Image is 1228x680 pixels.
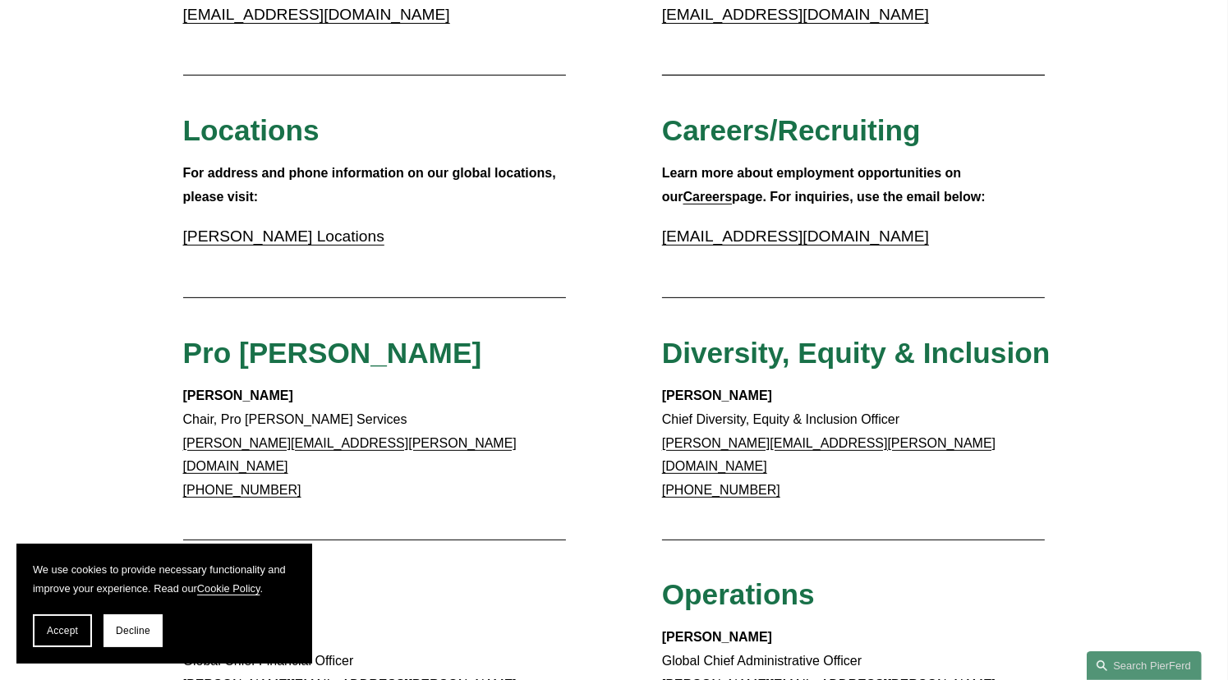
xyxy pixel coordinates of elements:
[197,582,260,595] a: Cookie Policy
[103,614,163,647] button: Decline
[116,625,150,636] span: Decline
[683,190,733,204] a: Careers
[183,166,560,204] strong: For address and phone information on our global locations, please visit:
[662,578,815,610] span: Operations
[33,614,92,647] button: Accept
[183,337,482,369] span: Pro [PERSON_NAME]
[183,114,320,146] span: Locations
[662,227,929,245] a: [EMAIL_ADDRESS][DOMAIN_NAME]
[662,388,772,402] strong: [PERSON_NAME]
[662,630,772,644] strong: [PERSON_NAME]
[662,6,929,23] a: [EMAIL_ADDRESS][DOMAIN_NAME]
[47,625,78,636] span: Accept
[183,6,450,23] a: [EMAIL_ADDRESS][DOMAIN_NAME]
[1087,651,1202,680] a: Search this site
[662,483,780,497] a: [PHONE_NUMBER]
[662,337,1051,369] span: Diversity, Equity & Inclusion
[183,483,301,497] a: [PHONE_NUMBER]
[662,384,1046,503] p: Chief Diversity, Equity & Inclusion Officer
[33,560,296,598] p: We use cookies to provide necessary functionality and improve your experience. Read our .
[183,384,567,503] p: Chair, Pro [PERSON_NAME] Services
[183,227,384,245] a: [PERSON_NAME] Locations
[183,436,517,474] a: [PERSON_NAME][EMAIL_ADDRESS][PERSON_NAME][DOMAIN_NAME]
[16,544,312,664] section: Cookie banner
[732,190,986,204] strong: page. For inquiries, use the email below:
[183,388,293,402] strong: [PERSON_NAME]
[662,166,965,204] strong: Learn more about employment opportunities on our
[662,436,996,474] a: [PERSON_NAME][EMAIL_ADDRESS][PERSON_NAME][DOMAIN_NAME]
[662,114,921,146] span: Careers/Recruiting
